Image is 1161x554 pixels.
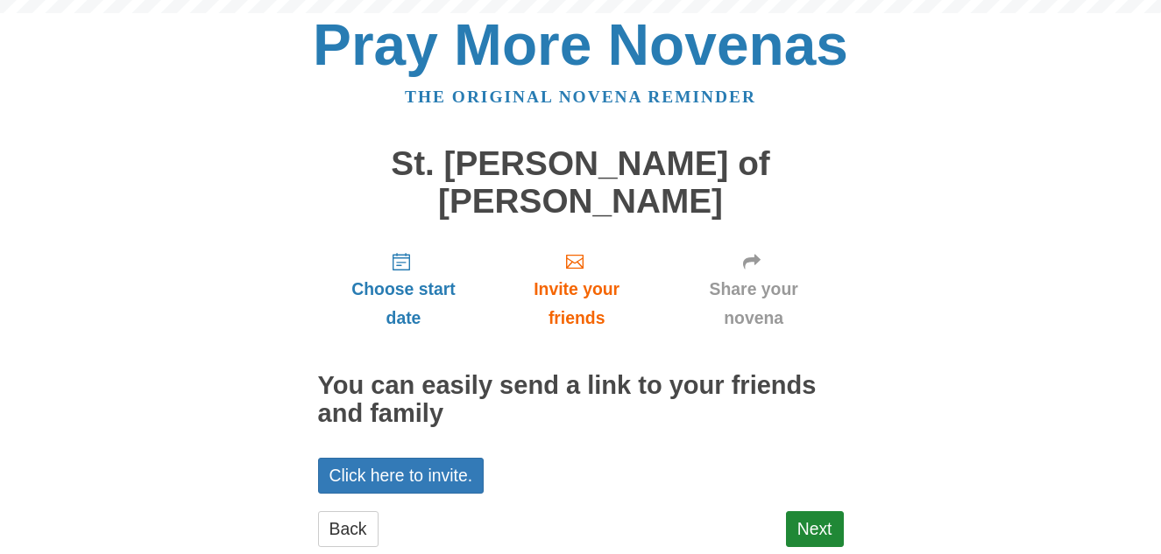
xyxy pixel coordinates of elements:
[318,237,490,341] a: Choose start date
[318,145,844,220] h1: St. [PERSON_NAME] of [PERSON_NAME]
[318,511,379,547] a: Back
[506,275,646,333] span: Invite your friends
[664,237,844,341] a: Share your novena
[405,88,756,106] a: The original novena reminder
[318,458,485,494] a: Click here to invite.
[489,237,663,341] a: Invite your friends
[786,511,844,547] a: Next
[318,372,844,428] h2: You can easily send a link to your friends and family
[336,275,472,333] span: Choose start date
[682,275,826,333] span: Share your novena
[313,12,848,77] a: Pray More Novenas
